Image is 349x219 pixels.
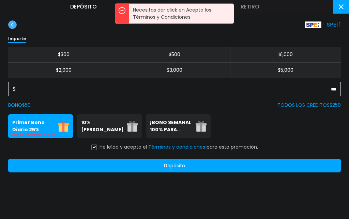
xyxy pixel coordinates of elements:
img: gift [58,121,69,132]
p: SPEI 1 [305,21,341,29]
button: Primer Bono Diario 25%Se puede solicitar una vez al día [8,114,73,138]
button: 10% [PERSON_NAME] [77,114,142,138]
img: gift [127,121,138,132]
p: Necesitas dar click en Acepto los Términos y Condiciones [129,4,234,23]
img: gift [196,121,207,132]
button: Depósito [8,159,341,172]
button: $2,000 [8,63,119,78]
button: $500 [119,47,230,63]
p: 10% [PERSON_NAME] [81,119,123,133]
p: He leído y acepto el para esta promoción. [100,144,258,151]
button: $5,000 [230,63,341,78]
label: BONO $ 50 [8,102,31,109]
button: ¡BONO SEMANAL 100% PARA DEPORTES! [146,114,211,138]
button: Términos y condiciones [148,144,205,151]
p: Primer Bono Diario 25% [12,119,54,133]
button: $300 [8,47,119,63]
p: Se puede solicitar una vez al día [12,133,69,137]
p: TODOS LOS CREDITOS $ 250 [277,102,341,109]
button: $1,000 [230,47,341,63]
span: $ [13,85,16,93]
img: Platform Logo [305,21,321,28]
p: ¡BONO SEMANAL 100% PARA DEPORTES! [150,119,192,133]
p: Importe [8,35,26,43]
button: $3,000 [119,63,230,78]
